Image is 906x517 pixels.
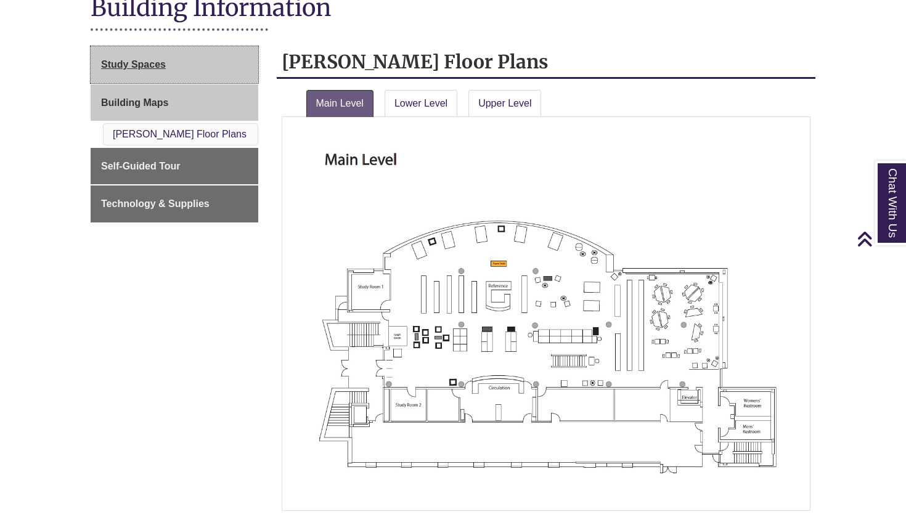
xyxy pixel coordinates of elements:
[91,46,258,222] div: Guide Page Menu
[101,97,168,108] span: Building Maps
[306,90,373,117] a: Main Level
[857,230,903,247] a: Back to Top
[385,90,457,117] a: Lower Level
[91,46,258,83] a: Study Spaces
[101,59,166,70] span: Study Spaces
[277,46,816,79] h2: [PERSON_NAME] Floor Plans
[91,185,258,222] a: Technology & Supplies
[91,84,258,121] a: Building Maps
[101,161,181,171] span: Self-Guided Tour
[91,148,258,185] a: Self-Guided Tour
[288,123,804,498] img: Main level floor plan
[101,198,210,209] span: Technology & Supplies
[468,90,541,117] a: Upper Level
[113,129,247,139] a: [PERSON_NAME] Floor Plans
